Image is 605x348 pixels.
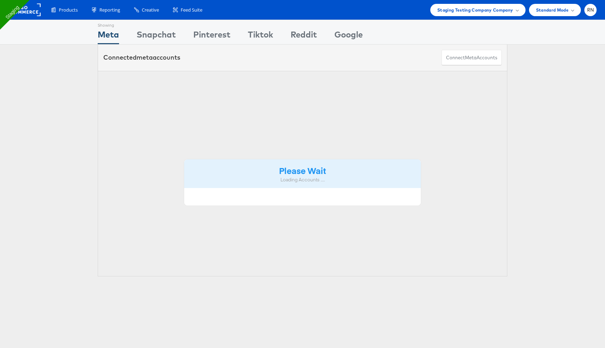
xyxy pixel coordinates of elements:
[291,28,317,44] div: Reddit
[441,50,502,66] button: ConnectmetaAccounts
[99,7,120,13] span: Reporting
[587,8,594,12] span: RN
[334,28,363,44] div: Google
[98,20,119,28] div: Showing
[193,28,230,44] div: Pinterest
[189,176,416,183] div: Loading Accounts ....
[142,7,159,13] span: Creative
[181,7,202,13] span: Feed Suite
[98,28,119,44] div: Meta
[279,165,326,176] strong: Please Wait
[137,53,153,61] span: meta
[103,53,180,62] div: Connected accounts
[465,54,477,61] span: meta
[59,7,78,13] span: Products
[248,28,273,44] div: Tiktok
[437,6,513,14] span: Staging Testing Company Company
[137,28,176,44] div: Snapchat
[536,6,569,14] span: Standard Mode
